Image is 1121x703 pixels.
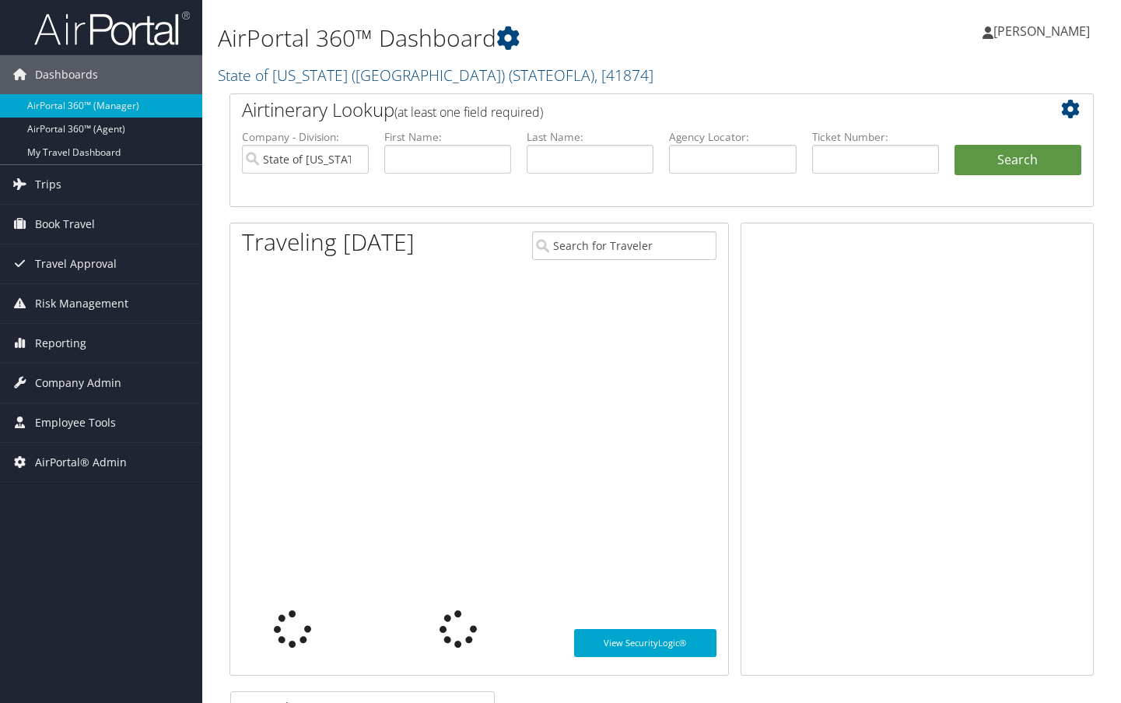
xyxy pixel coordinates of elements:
label: Agency Locator: [669,129,796,145]
h1: Traveling [DATE] [242,226,415,258]
label: Ticket Number: [812,129,939,145]
label: Last Name: [527,129,653,145]
a: [PERSON_NAME] [983,8,1105,54]
span: (at least one field required) [394,104,543,121]
span: ( STATEOFLA ) [509,65,594,86]
a: State of [US_STATE] ([GEOGRAPHIC_DATA]) [218,65,653,86]
span: [PERSON_NAME] [993,23,1090,40]
span: Risk Management [35,284,128,323]
img: airportal-logo.png [34,10,190,47]
span: Employee Tools [35,403,116,442]
a: View SecurityLogic® [574,629,716,657]
span: Book Travel [35,205,95,244]
input: Search for Traveler [532,231,716,260]
span: Company Admin [35,364,121,402]
h2: Airtinerary Lookup [242,97,1010,123]
span: Trips [35,165,61,204]
span: , [ 41874 ] [594,65,653,86]
span: Reporting [35,324,86,363]
label: First Name: [384,129,511,145]
button: Search [955,145,1081,176]
h1: AirPortal 360™ Dashboard [218,22,810,54]
span: Travel Approval [35,244,117,283]
span: Dashboards [35,55,98,94]
span: AirPortal® Admin [35,443,127,482]
label: Company - Division: [242,129,369,145]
